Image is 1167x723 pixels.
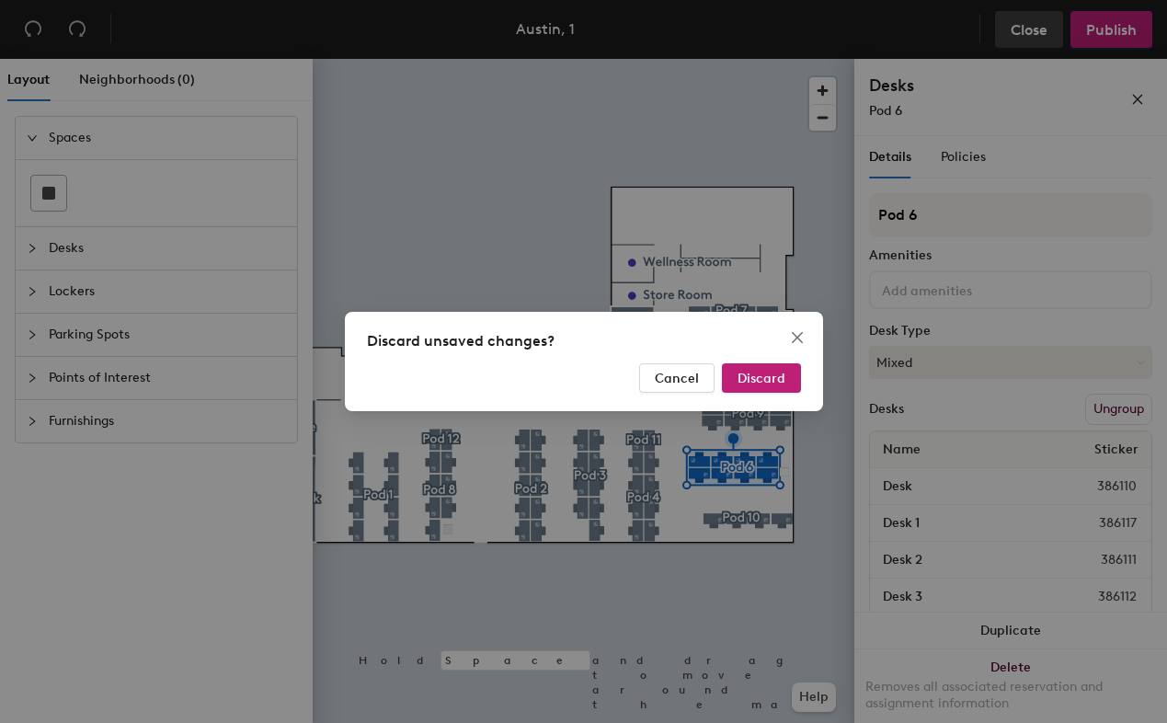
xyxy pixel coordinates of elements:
button: Cancel [639,363,715,393]
button: Close [783,323,812,352]
button: Discard [722,363,801,393]
span: Discard [738,371,785,386]
span: close [790,330,805,345]
span: Cancel [655,371,699,386]
span: Close [783,330,812,345]
div: Discard unsaved changes? [367,330,801,352]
